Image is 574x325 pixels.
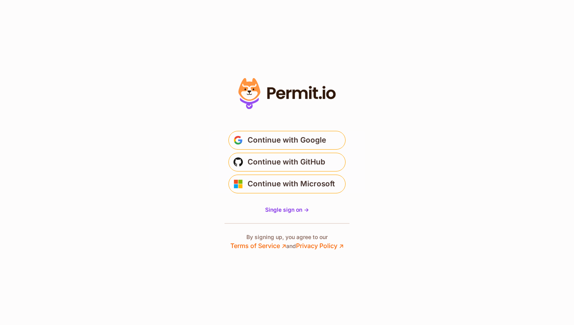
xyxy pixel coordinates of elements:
[265,206,309,214] a: Single sign on ->
[248,134,326,146] span: Continue with Google
[248,156,325,168] span: Continue with GitHub
[265,206,309,213] span: Single sign on ->
[228,175,346,193] button: Continue with Microsoft
[230,233,344,250] p: By signing up, you agree to our and
[248,178,335,190] span: Continue with Microsoft
[296,242,344,250] a: Privacy Policy ↗
[228,131,346,150] button: Continue with Google
[228,153,346,171] button: Continue with GitHub
[230,242,286,250] a: Terms of Service ↗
